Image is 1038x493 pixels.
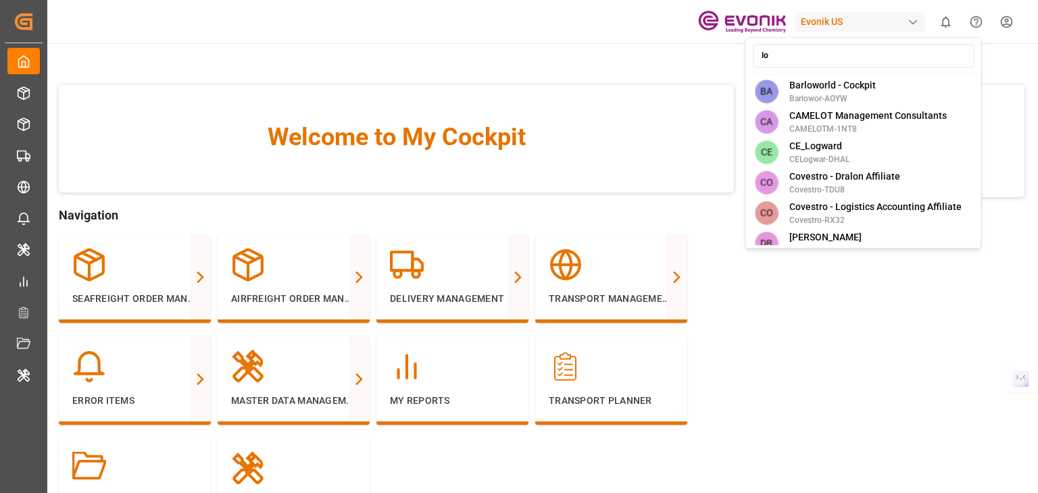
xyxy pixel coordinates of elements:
span: Covestro-RX32 [789,214,962,226]
span: [PERSON_NAME] [789,230,862,244]
span: Covestro - Dralon Affiliate [789,170,900,184]
span: CELogwar-DHAL [789,153,849,165]
span: CO [755,171,778,194]
span: CE_Logward [789,139,849,153]
span: CAMELOT Management Consultants [789,109,947,123]
span: Covestro-TDU8 [789,184,900,196]
span: CAMELOTM-1NT8 [789,123,947,135]
input: Search an account... [753,44,974,68]
span: Daniella-51MK [789,244,862,257]
span: DB [755,232,778,255]
span: Barloworld - Cockpit [789,78,876,93]
span: Covestro - Logistics Accounting Affiliate [789,200,962,214]
span: BA [755,80,778,103]
span: CO [755,201,778,225]
span: CE [755,140,778,164]
span: Barlowor-AOYW [789,93,876,105]
span: CA [755,110,778,134]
